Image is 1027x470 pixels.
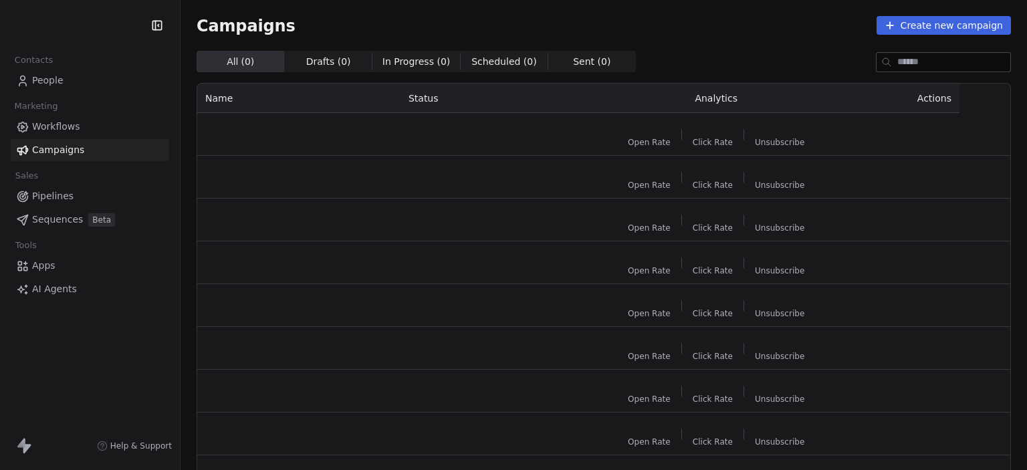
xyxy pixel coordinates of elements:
a: Campaigns [11,139,169,161]
span: Click Rate [693,137,733,148]
a: Workflows [11,116,169,138]
span: Open Rate [628,351,671,362]
span: Unsubscribe [755,265,804,276]
button: Create new campaign [877,16,1011,35]
span: Open Rate [628,223,671,233]
span: Click Rate [693,265,733,276]
span: Unsubscribe [755,437,804,447]
span: Sent ( 0 ) [573,55,610,69]
span: Open Rate [628,437,671,447]
span: Unsubscribe [755,394,804,404]
span: Pipelines [32,189,74,203]
span: Marketing [9,96,64,116]
span: Workflows [32,120,80,134]
span: Apps [32,259,55,273]
span: Contacts [9,50,59,70]
span: Click Rate [693,351,733,362]
span: Open Rate [628,180,671,191]
span: Scheduled ( 0 ) [471,55,537,69]
span: Tools [9,235,42,255]
span: Click Rate [693,180,733,191]
span: Campaigns [32,143,84,157]
span: AI Agents [32,282,77,296]
th: Analytics [586,84,847,113]
span: Unsubscribe [755,180,804,191]
th: Name [197,84,401,113]
span: Click Rate [693,308,733,319]
th: Status [401,84,586,113]
span: Unsubscribe [755,308,804,319]
span: Unsubscribe [755,137,804,148]
span: Beta [88,213,115,227]
span: Open Rate [628,308,671,319]
a: Pipelines [11,185,169,207]
span: Click Rate [693,437,733,447]
span: Sales [9,166,44,186]
a: Apps [11,255,169,277]
a: Help & Support [97,441,172,451]
span: Campaigns [197,16,296,35]
span: Help & Support [110,441,172,451]
a: SequencesBeta [11,209,169,231]
span: Sequences [32,213,83,227]
span: In Progress ( 0 ) [382,55,451,69]
a: People [11,70,169,92]
span: Open Rate [628,265,671,276]
span: Click Rate [693,394,733,404]
span: Drafts ( 0 ) [306,55,351,69]
th: Actions [847,84,959,113]
span: Unsubscribe [755,351,804,362]
span: Open Rate [628,394,671,404]
span: Open Rate [628,137,671,148]
span: Unsubscribe [755,223,804,233]
span: People [32,74,64,88]
a: AI Agents [11,278,169,300]
span: Click Rate [693,223,733,233]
